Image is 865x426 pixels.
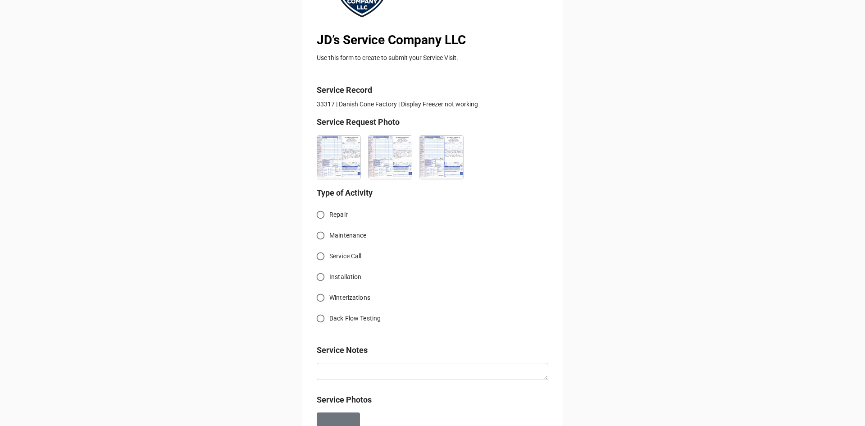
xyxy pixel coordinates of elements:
[317,53,548,62] p: Use this form to create to submit your Service Visit.
[317,344,368,357] label: Service Notes
[317,100,548,109] p: 33317 | Danish Cone Factory | Display Freezer not working
[317,85,372,95] b: Service Record
[317,394,372,406] label: Service Photos
[329,314,381,323] span: Back Flow Testing
[317,136,360,179] img: pJ-YsvmEGB1iek2qChbWhAe9cZT5BKilQuEGDq-_J-Q
[329,293,370,302] span: Winterizations
[317,187,373,199] label: Type of Activity
[419,132,471,179] div: Document_20251007_0003.pdf
[420,136,463,179] img: Y9TJnFVSedDiCkkrzrdGcufWplp8io3hrHzKWavEzIw
[369,136,412,179] img: BKKPvAZiU9GRt5qK0XEsPoyidjidp9wOCYOM38PkU0c
[329,231,366,240] span: Maintenance
[317,32,466,47] b: JD’s Service Company LLC
[317,117,400,127] b: Service Request Photo
[329,252,362,261] span: Service Call
[329,272,362,282] span: Installation
[329,210,348,220] span: Repair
